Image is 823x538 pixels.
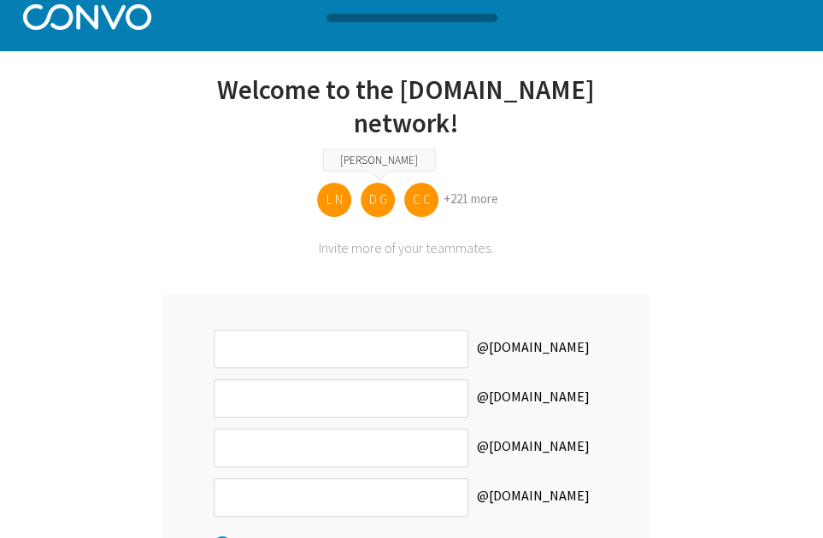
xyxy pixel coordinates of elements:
div: D G [361,183,395,217]
label: @[DOMAIN_NAME] [468,379,598,418]
label: @[DOMAIN_NAME] [468,330,598,368]
div: Invite more of your teammates. [162,239,650,256]
label: @[DOMAIN_NAME] [468,478,598,517]
div: L N [317,183,351,217]
div: C C [404,183,438,217]
a: +221 more [444,190,498,207]
label: @[DOMAIN_NAME] [468,429,598,467]
div: Welcome to the [DOMAIN_NAME] network! [162,73,650,161]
